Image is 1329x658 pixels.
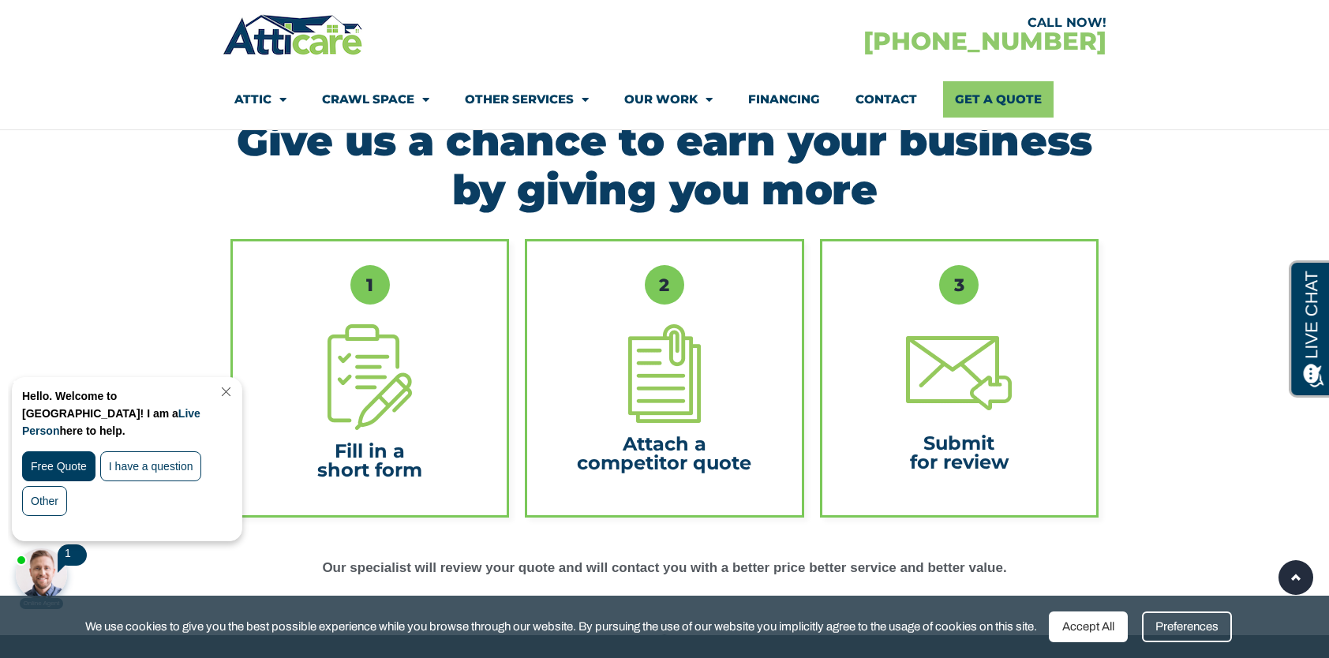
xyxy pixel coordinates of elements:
h6: Fill in a short form [250,442,489,480]
div: Accept All [1049,611,1128,642]
strong: Our specialist will review your quote and will contact you with a better price better service and... [322,560,1006,575]
a: Attic [234,81,286,118]
h4: 2 [645,265,684,305]
a: Financing [748,81,820,118]
span: Opens a chat window [39,13,127,32]
a: Crawl Space [322,81,429,118]
a: Our Work [624,81,713,118]
iframe: Chat Invitation [8,373,260,611]
h6: Submit for review [840,434,1079,472]
h4: 1 [350,265,390,305]
div: CALL NOW! [664,17,1106,29]
h4: 3 [939,265,979,305]
h6: Attach a competitor quote [545,435,784,473]
div: Preferences [1142,611,1232,642]
a: Contact [855,81,917,118]
a: Other Services [465,81,589,118]
h2: Give us a chance to earn your business by giving you more [223,117,1106,215]
a: Get A Quote [943,81,1054,118]
nav: Menu [234,81,1095,118]
span: We use cookies to give you the best possible experience while you browse through our website. By ... [85,617,1037,637]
